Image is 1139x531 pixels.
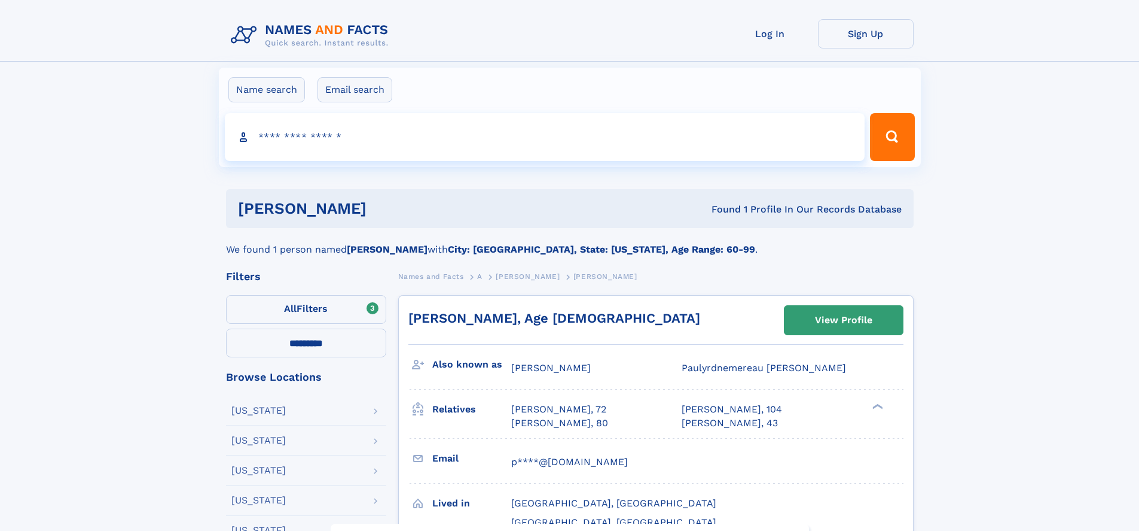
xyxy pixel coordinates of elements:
[477,272,483,281] span: A
[284,303,297,314] span: All
[225,113,865,161] input: search input
[398,269,464,284] a: Names and Facts
[511,497,716,509] span: [GEOGRAPHIC_DATA], [GEOGRAPHIC_DATA]
[448,244,755,255] b: City: [GEOGRAPHIC_DATA], State: [US_STATE], Age Range: 60-99
[226,372,386,383] div: Browse Locations
[511,362,591,374] span: [PERSON_NAME]
[722,19,818,48] a: Log In
[231,496,286,505] div: [US_STATE]
[432,354,511,375] h3: Also known as
[432,493,511,514] h3: Lived in
[511,517,716,528] span: [GEOGRAPHIC_DATA], [GEOGRAPHIC_DATA]
[815,307,872,334] div: View Profile
[818,19,914,48] a: Sign Up
[784,306,903,335] a: View Profile
[226,295,386,324] label: Filters
[231,466,286,475] div: [US_STATE]
[573,272,637,281] span: [PERSON_NAME]
[682,403,782,416] a: [PERSON_NAME], 104
[238,201,539,216] h1: [PERSON_NAME]
[317,77,392,102] label: Email search
[226,271,386,282] div: Filters
[347,244,427,255] b: [PERSON_NAME]
[511,403,606,416] a: [PERSON_NAME], 72
[496,269,560,284] a: [PERSON_NAME]
[682,417,778,430] a: [PERSON_NAME], 43
[511,417,608,430] a: [PERSON_NAME], 80
[870,113,914,161] button: Search Button
[226,19,398,51] img: Logo Names and Facts
[682,362,846,374] span: Paulyrdnemereau [PERSON_NAME]
[539,203,902,216] div: Found 1 Profile In Our Records Database
[432,448,511,469] h3: Email
[231,436,286,445] div: [US_STATE]
[477,269,483,284] a: A
[432,399,511,420] h3: Relatives
[228,77,305,102] label: Name search
[869,403,884,411] div: ❯
[408,311,700,326] a: [PERSON_NAME], Age [DEMOGRAPHIC_DATA]
[496,272,560,281] span: [PERSON_NAME]
[231,406,286,415] div: [US_STATE]
[226,228,914,257] div: We found 1 person named with .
